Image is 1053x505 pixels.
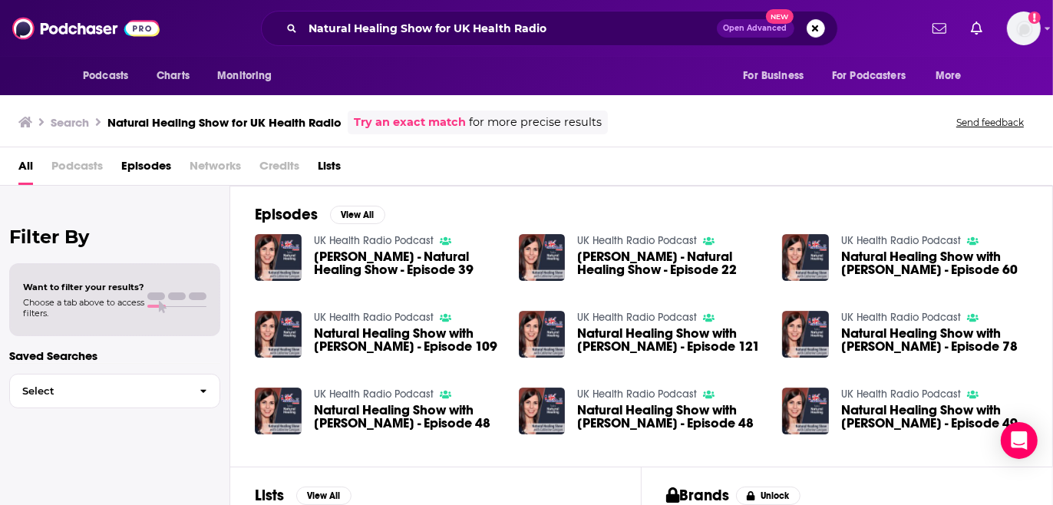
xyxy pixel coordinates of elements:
button: open menu [206,61,292,91]
div: Search podcasts, credits, & more... [261,11,838,46]
span: Natural Healing Show with [PERSON_NAME] - Episode 121 [577,327,764,353]
span: For Business [743,65,804,87]
img: Natural Healing Show with Catherine Carrigan - Episode 121 [519,311,566,358]
img: Natural Healing Show with Catherine Carrigan - Episode 48 [519,388,566,434]
span: Natural Healing Show with [PERSON_NAME] - Episode 60 [841,250,1028,276]
span: Natural Healing Show with [PERSON_NAME] - Episode 48 [314,404,500,430]
span: New [766,9,794,24]
a: EpisodesView All [255,205,385,224]
button: open menu [72,61,148,91]
span: Charts [157,65,190,87]
button: Select [9,374,220,408]
span: for more precise results [469,114,602,131]
a: Natural Healing Show with Catherine Carrigan - Episode 109 [314,327,500,353]
img: Catherine Carrigan - Natural Healing Show - Episode 39 [255,234,302,281]
button: Open AdvancedNew [717,19,794,38]
a: Lists [318,153,341,185]
a: UK Health Radio Podcast [841,311,961,324]
a: Natural Healing Show with Catherine Carrigan - Episode 78 [841,327,1028,353]
button: View All [296,487,352,505]
h3: Search [51,115,89,130]
h2: Filter By [9,226,220,248]
span: For Podcasters [832,65,906,87]
span: Monitoring [217,65,272,87]
a: Charts [147,61,199,91]
span: [PERSON_NAME] - Natural Healing Show - Episode 39 [314,250,500,276]
a: Catherine Carrigan - Natural Healing Show - Episode 39 [314,250,500,276]
a: ListsView All [255,486,352,505]
a: UK Health Radio Podcast [577,311,697,324]
a: Show notifications dropdown [965,15,989,41]
span: Credits [259,153,299,185]
h2: Episodes [255,205,318,224]
h3: Natural Healing Show for UK Health Radio [107,115,342,130]
a: UK Health Radio Podcast [841,234,961,247]
a: Natural Healing Show with Catherine Carrigan - Episode 60 [841,250,1028,276]
a: Natural Healing Show with Catherine Carrigan - Episode 49 [841,404,1028,430]
span: Podcasts [83,65,128,87]
h2: Lists [255,486,284,505]
img: Natural Healing Show with Catherine Carrigan - Episode 109 [255,311,302,358]
img: Natural Healing Show with Catherine Carrigan - Episode 49 [782,388,829,434]
span: Natural Healing Show with [PERSON_NAME] - Episode 49 [841,404,1028,430]
button: Send feedback [952,116,1028,129]
span: Logged in as BogaardsPR [1007,12,1041,45]
p: Saved Searches [9,348,220,363]
img: Catherine Carrigan - Natural Healing Show - Episode 22 [519,234,566,281]
span: Natural Healing Show with [PERSON_NAME] - Episode 78 [841,327,1028,353]
a: UK Health Radio Podcast [314,311,434,324]
button: Show profile menu [1007,12,1041,45]
a: Natural Healing Show with Catherine Carrigan - Episode 48 [577,404,764,430]
svg: Add a profile image [1028,12,1041,24]
a: Natural Healing Show with Catherine Carrigan - Episode 121 [577,327,764,353]
img: Natural Healing Show with Catherine Carrigan - Episode 78 [782,311,829,358]
span: Natural Healing Show with [PERSON_NAME] - Episode 109 [314,327,500,353]
a: Natural Healing Show with Catherine Carrigan - Episode 48 [314,404,500,430]
button: open menu [822,61,928,91]
span: Podcasts [51,153,103,185]
a: All [18,153,33,185]
a: Show notifications dropdown [926,15,952,41]
span: Want to filter your results? [23,282,144,292]
span: Natural Healing Show with [PERSON_NAME] - Episode 48 [577,404,764,430]
span: More [936,65,962,87]
button: open menu [732,61,823,91]
a: Try an exact match [354,114,466,131]
div: Open Intercom Messenger [1001,422,1038,459]
a: UK Health Radio Podcast [577,234,697,247]
button: open menu [925,61,981,91]
button: View All [330,206,385,224]
a: Catherine Carrigan - Natural Healing Show - Episode 22 [577,250,764,276]
img: User Profile [1007,12,1041,45]
span: Networks [190,153,241,185]
h2: Brands [666,486,730,505]
img: Podchaser - Follow, Share and Rate Podcasts [12,14,160,43]
span: Select [10,386,187,396]
a: UK Health Radio Podcast [577,388,697,401]
span: Choose a tab above to access filters. [23,297,144,319]
button: Unlock [736,487,801,505]
img: Natural Healing Show with Catherine Carrigan - Episode 48 [255,388,302,434]
span: Open Advanced [724,25,787,32]
img: Natural Healing Show with Catherine Carrigan - Episode 60 [782,234,829,281]
a: UK Health Radio Podcast [314,388,434,401]
input: Search podcasts, credits, & more... [303,16,717,41]
a: UK Health Radio Podcast [314,234,434,247]
a: UK Health Radio Podcast [841,388,961,401]
a: Episodes [121,153,171,185]
span: [PERSON_NAME] - Natural Healing Show - Episode 22 [577,250,764,276]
